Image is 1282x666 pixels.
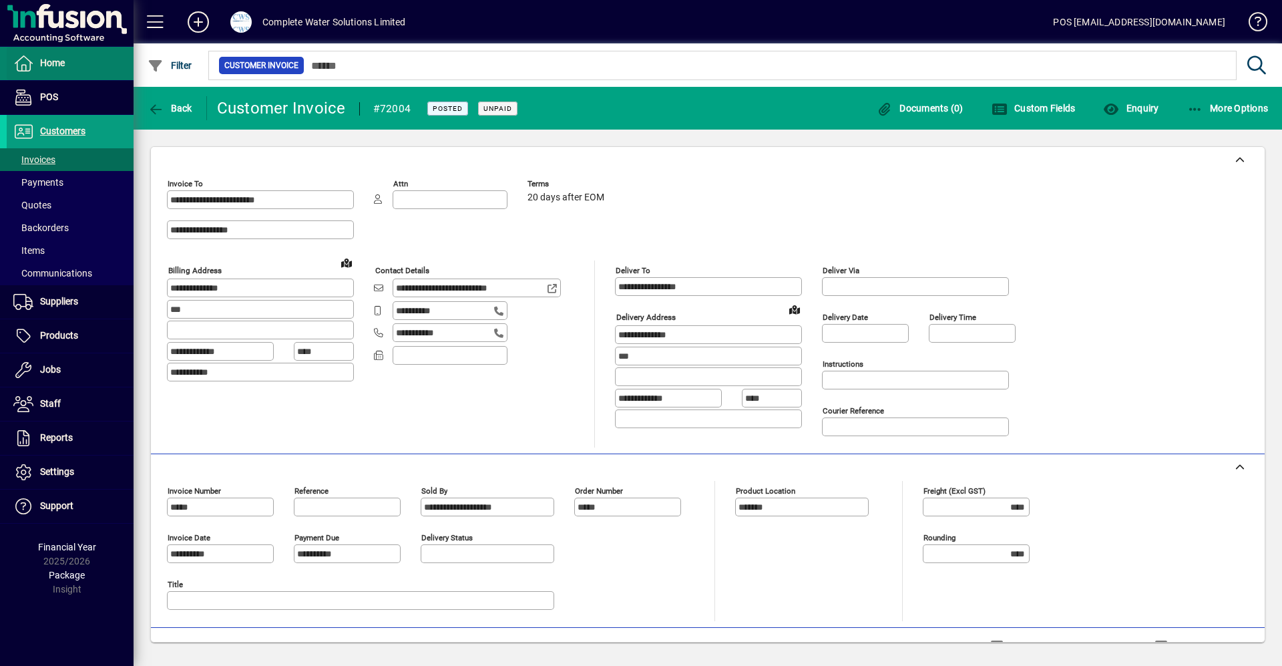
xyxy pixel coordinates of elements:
[168,179,203,188] mat-label: Invoice To
[7,171,134,194] a: Payments
[148,60,192,71] span: Filter
[336,252,357,273] a: View on map
[294,533,339,542] mat-label: Payment due
[929,313,976,322] mat-label: Delivery time
[873,96,967,120] button: Documents (0)
[1170,640,1248,653] label: Show Cost/Profit
[40,398,61,409] span: Staff
[1006,640,1131,653] label: Show Line Volumes/Weights
[144,96,196,120] button: Back
[7,285,134,319] a: Suppliers
[7,148,134,171] a: Invoices
[294,486,329,496] mat-label: Reference
[527,180,608,188] span: Terms
[38,542,96,552] span: Financial Year
[13,200,51,210] span: Quotes
[393,179,408,188] mat-label: Attn
[40,57,65,68] span: Home
[217,98,346,119] div: Customer Invoice
[224,59,298,72] span: Customer Invoice
[134,96,207,120] app-page-header-button: Back
[7,422,134,455] a: Reports
[988,96,1079,120] button: Custom Fields
[877,103,964,114] span: Documents (0)
[7,353,134,387] a: Jobs
[1184,96,1272,120] button: More Options
[40,330,78,341] span: Products
[527,192,604,203] span: 20 days after EOM
[1239,3,1265,46] a: Knowledge Base
[923,486,986,496] mat-label: Freight (excl GST)
[13,177,63,188] span: Payments
[7,216,134,239] a: Backorders
[736,486,795,496] mat-label: Product location
[823,406,884,415] mat-label: Courier Reference
[40,296,78,307] span: Suppliers
[823,313,868,322] mat-label: Delivery date
[784,299,805,320] a: View on map
[168,580,183,589] mat-label: Title
[40,364,61,375] span: Jobs
[7,47,134,80] a: Home
[992,103,1076,114] span: Custom Fields
[148,103,192,114] span: Back
[823,359,863,369] mat-label: Instructions
[220,10,262,34] button: Profile
[923,533,955,542] mat-label: Rounding
[40,466,74,477] span: Settings
[421,486,447,496] mat-label: Sold by
[168,533,210,542] mat-label: Invoice date
[1103,103,1158,114] span: Enquiry
[7,81,134,114] a: POS
[262,11,406,33] div: Complete Water Solutions Limited
[144,53,196,77] button: Filter
[575,486,623,496] mat-label: Order number
[7,239,134,262] a: Items
[7,456,134,489] a: Settings
[49,570,85,580] span: Package
[13,245,45,256] span: Items
[421,533,473,542] mat-label: Delivery status
[7,490,134,523] a: Support
[40,126,85,136] span: Customers
[177,10,220,34] button: Add
[7,194,134,216] a: Quotes
[433,104,463,113] span: Posted
[7,319,134,353] a: Products
[1100,96,1162,120] button: Enquiry
[13,268,92,279] span: Communications
[13,222,69,233] span: Backorders
[1187,103,1269,114] span: More Options
[168,486,221,496] mat-label: Invoice number
[483,104,512,113] span: Unpaid
[7,262,134,285] a: Communications
[373,98,411,120] div: #72004
[616,266,650,275] mat-label: Deliver To
[40,92,58,102] span: POS
[823,266,859,275] mat-label: Deliver via
[7,387,134,421] a: Staff
[40,432,73,443] span: Reports
[13,154,55,165] span: Invoices
[40,500,73,511] span: Support
[1053,11,1225,33] div: POS [EMAIL_ADDRESS][DOMAIN_NAME]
